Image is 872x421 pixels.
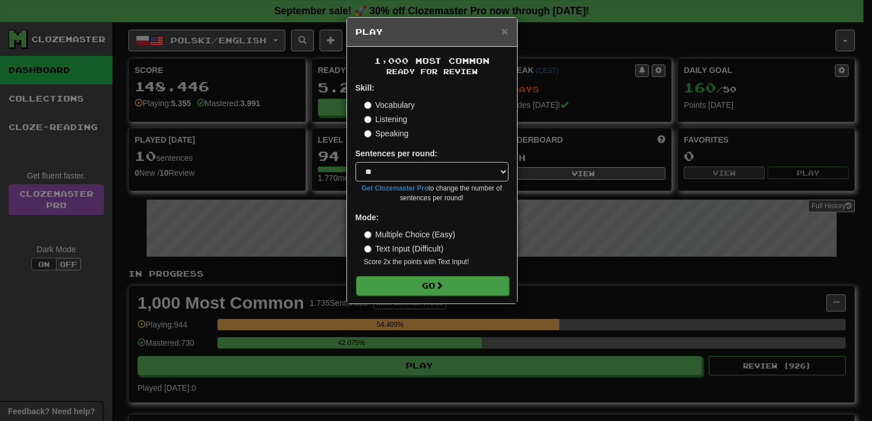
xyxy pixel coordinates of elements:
[364,116,372,123] input: Listening
[362,184,429,192] a: Get Clozemaster Pro
[356,184,508,203] small: to change the number of sentences per round!
[364,128,409,139] label: Speaking
[364,257,508,267] small: Score 2x the points with Text Input !
[356,213,379,222] strong: Mode:
[364,243,444,254] label: Text Input (Difficult)
[374,56,490,66] span: 1,000 Most Common
[356,148,438,159] label: Sentences per round:
[364,229,455,240] label: Multiple Choice (Easy)
[356,83,374,92] strong: Skill:
[501,25,508,37] button: Close
[364,102,372,109] input: Vocabulary
[364,99,415,111] label: Vocabulary
[501,25,508,38] span: ×
[364,130,372,137] input: Speaking
[364,245,372,253] input: Text Input (Difficult)
[364,114,407,125] label: Listening
[356,67,508,76] small: Ready for Review
[356,26,508,38] h5: Play
[356,276,509,295] button: Go
[364,231,372,238] input: Multiple Choice (Easy)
